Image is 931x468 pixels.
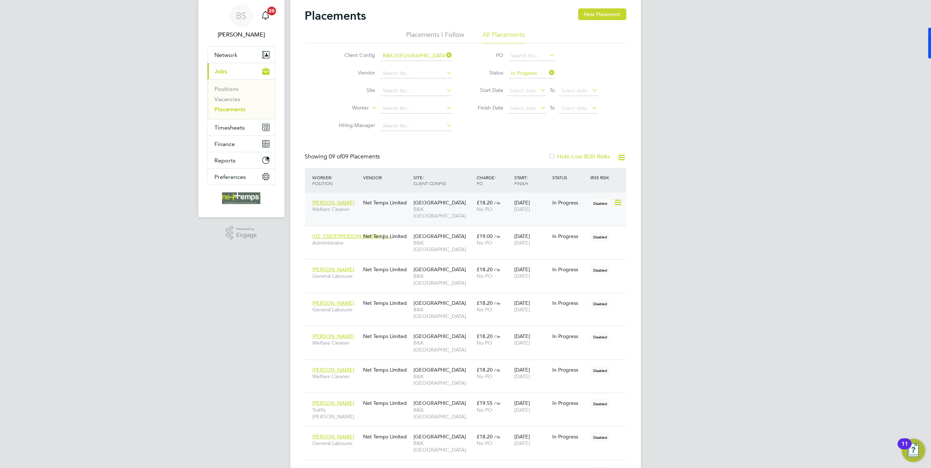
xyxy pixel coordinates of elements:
div: [DATE] [512,229,550,250]
div: Site [412,171,475,190]
span: [DATE] [514,440,530,446]
div: Net Temps Limited [361,262,412,276]
span: Welfare Cleaner [313,206,359,212]
span: / hr [494,200,500,206]
div: In Progress [552,433,587,440]
span: 09 Placements [329,153,380,160]
span: General Labourer [313,440,359,446]
div: Net Temps Limited [361,430,412,444]
button: Finance [207,136,275,152]
span: Traffic [PERSON_NAME] [313,407,359,420]
span: [DATE] [514,239,530,246]
div: [DATE] [512,363,550,383]
span: [GEOGRAPHIC_DATA] [413,400,466,406]
div: Net Temps Limited [361,296,412,310]
span: Select date [561,87,588,94]
span: [GEOGRAPHIC_DATA] [413,300,466,306]
span: [GEOGRAPHIC_DATA] [413,266,466,273]
li: Placements I Follow [406,30,464,43]
span: [GEOGRAPHIC_DATA] [413,333,466,340]
div: In Progress [552,199,587,206]
div: In Progress [552,300,587,306]
label: PO [471,52,504,58]
span: [GEOGRAPHIC_DATA] [413,199,466,206]
div: Showing [305,153,382,161]
span: [GEOGRAPHIC_DATA] [413,233,466,239]
div: [DATE] [512,296,550,317]
a: 20 [258,4,273,27]
div: [DATE] [512,196,550,216]
label: Vendor [333,69,375,76]
button: Jobs [207,63,275,79]
div: [DATE] [512,396,550,417]
div: Start [512,171,550,190]
span: No PO [477,206,492,212]
a: Placements [215,106,246,113]
span: Disabled [590,199,610,208]
a: [PERSON_NAME]Welfare CleanerNet Temps Limited[GEOGRAPHIC_DATA]B&K [GEOGRAPHIC_DATA]£18.20 / hrNo ... [311,195,626,202]
span: No PO [477,239,492,246]
span: General Labourer [313,273,359,279]
span: [DATE] [514,306,530,313]
span: £18.20 [477,199,493,206]
div: In Progress [552,367,587,373]
div: Jobs [207,79,275,119]
input: Search for... [381,103,453,114]
span: Preferences [215,173,246,180]
span: / hr [494,334,500,339]
span: Disabled [590,332,610,342]
span: [GEOGRAPHIC_DATA] [413,367,466,373]
span: Administrator [313,239,359,246]
span: General Labourer [313,306,359,313]
input: Search for... [381,68,453,78]
span: B&K [GEOGRAPHIC_DATA] [413,440,473,453]
div: 11 [901,444,908,453]
span: / hr [494,300,500,306]
span: B&K [GEOGRAPHIC_DATA] [413,306,473,319]
span: Network [215,51,238,58]
a: [PERSON_NAME]General LabourerNet Temps Limited[GEOGRAPHIC_DATA]B&K [GEOGRAPHIC_DATA]£18.20 / hrNo... [311,429,626,436]
label: Site [333,87,375,93]
span: [DATE] [514,340,530,346]
div: Status [550,171,588,184]
span: [PERSON_NAME] [313,199,355,206]
span: [DATE] [514,273,530,279]
span: [PERSON_NAME] [313,367,355,373]
span: Select date [510,87,536,94]
img: net-temps-logo-retina.png [222,192,261,204]
span: B&K [GEOGRAPHIC_DATA] [413,239,473,253]
a: Go to home page [207,192,276,204]
input: Select one [509,68,555,78]
span: Select date [510,105,536,111]
span: [US_STATE][PERSON_NAME] T… [313,233,391,239]
span: No PO [477,273,492,279]
div: In Progress [552,400,587,406]
a: [PERSON_NAME]Welfare CleanerNet Temps Limited[GEOGRAPHIC_DATA]B&K [GEOGRAPHIC_DATA]£18.20 / hrNo ... [311,329,626,335]
button: Timesheets [207,119,275,135]
span: / hr [494,234,500,239]
span: £18.20 [477,333,493,340]
span: / hr [494,400,500,406]
div: Net Temps Limited [361,363,412,377]
div: [DATE] [512,329,550,350]
div: In Progress [552,333,587,340]
span: B&K [GEOGRAPHIC_DATA] [413,373,473,386]
button: Reports [207,152,275,168]
span: / hr [494,434,500,440]
label: Hiring Manager [333,122,375,128]
div: Worker [311,171,361,190]
span: / Client Config [413,174,446,186]
input: Search for... [381,121,453,131]
a: [US_STATE][PERSON_NAME] T…AdministratorNet Temps Limited[GEOGRAPHIC_DATA]B&K [GEOGRAPHIC_DATA]£19... [311,229,626,235]
div: Net Temps Limited [361,329,412,343]
span: Disabled [590,299,610,308]
span: B&K [GEOGRAPHIC_DATA] [413,340,473,353]
span: £19.55 [477,400,493,406]
input: Search for... [381,86,453,96]
span: [PERSON_NAME] [313,400,355,406]
span: Disabled [590,232,610,242]
span: 09 of [329,153,342,160]
span: [PERSON_NAME] [313,266,355,273]
a: [PERSON_NAME]General LabourerNet Temps Limited[GEOGRAPHIC_DATA]B&K [GEOGRAPHIC_DATA]£18.20 / hrNo... [311,296,626,302]
div: Net Temps Limited [361,196,412,210]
